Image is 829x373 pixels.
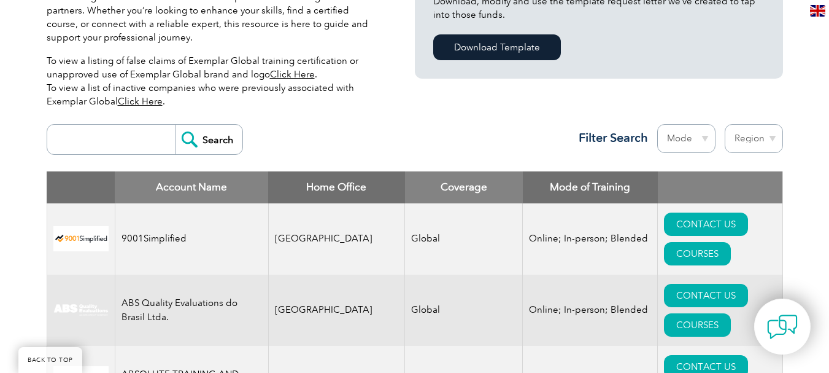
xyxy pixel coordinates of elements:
td: Online; In-person; Blended [523,275,658,346]
th: : activate to sort column ascending [658,171,782,203]
td: Global [405,275,523,346]
td: 9001Simplified [115,203,268,275]
img: 37c9c059-616f-eb11-a812-002248153038-logo.png [53,226,109,251]
td: [GEOGRAPHIC_DATA] [268,275,405,346]
a: COURSES [664,242,731,265]
img: en [810,5,825,17]
td: [GEOGRAPHIC_DATA] [268,203,405,275]
td: Global [405,203,523,275]
a: CONTACT US [664,284,748,307]
a: Download Template [433,34,561,60]
th: Account Name: activate to sort column descending [115,171,268,203]
h3: Filter Search [571,130,648,146]
th: Coverage: activate to sort column ascending [405,171,523,203]
th: Home Office: activate to sort column ascending [268,171,405,203]
a: BACK TO TOP [18,347,82,373]
td: Online; In-person; Blended [523,203,658,275]
p: To view a listing of false claims of Exemplar Global training certification or unapproved use of ... [47,54,378,108]
a: Click Here [118,96,163,107]
a: Click Here [270,69,315,80]
input: Search [175,125,242,154]
a: COURSES [664,313,731,337]
td: ABS Quality Evaluations do Brasil Ltda. [115,275,268,346]
th: Mode of Training: activate to sort column ascending [523,171,658,203]
img: c92924ac-d9bc-ea11-a814-000d3a79823d-logo.jpg [53,304,109,317]
a: CONTACT US [664,213,748,236]
img: contact-chat.png [767,312,798,342]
